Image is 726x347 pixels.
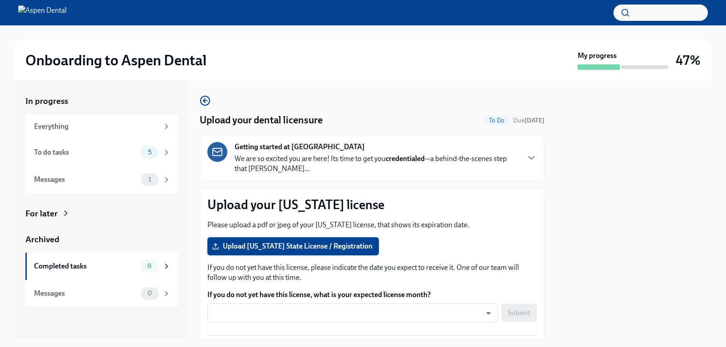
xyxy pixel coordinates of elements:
[207,263,537,283] p: If you do not yet have this license, please indicate the date you expect to receive it. One of ou...
[25,95,178,107] a: In progress
[142,290,157,297] span: 0
[207,220,537,230] p: Please upload a pdf or jpeg of your [US_STATE] license, that shows its expiration date.
[34,288,137,298] div: Messages
[25,253,178,280] a: Completed tasks8
[513,117,544,124] span: Due
[25,166,178,193] a: Messages1
[235,142,365,152] strong: Getting started at [GEOGRAPHIC_DATA]
[200,113,323,127] h4: Upload your dental licensure
[34,175,137,185] div: Messages
[578,51,617,61] strong: My progress
[513,116,544,125] span: October 8th, 2025 10:00
[207,196,537,213] p: Upload your [US_STATE] license
[25,114,178,139] a: Everything
[143,176,157,183] span: 1
[34,122,159,132] div: Everything
[214,242,373,251] span: Upload [US_STATE] State License / Registration
[25,280,178,307] a: Messages0
[676,52,701,68] h3: 47%
[207,303,498,323] div: ​
[386,154,425,163] strong: credentialed
[207,237,379,255] label: Upload [US_STATE] State License / Registration
[25,208,178,220] a: For later
[25,208,58,220] div: For later
[525,117,544,124] strong: [DATE]
[18,5,67,20] img: Aspen Dental
[484,117,510,124] span: To Do
[25,51,206,69] h2: Onboarding to Aspen Dental
[34,147,137,157] div: To do tasks
[25,139,178,166] a: To do tasks5
[25,234,178,245] a: Archived
[207,290,537,300] label: If you do not yet have this license, what is your expected license month?
[235,154,519,174] p: We are so excited you are here! Its time to get you —a behind-the-scenes step that [PERSON_NAME]...
[34,261,137,271] div: Completed tasks
[142,263,157,269] span: 8
[142,149,157,156] span: 5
